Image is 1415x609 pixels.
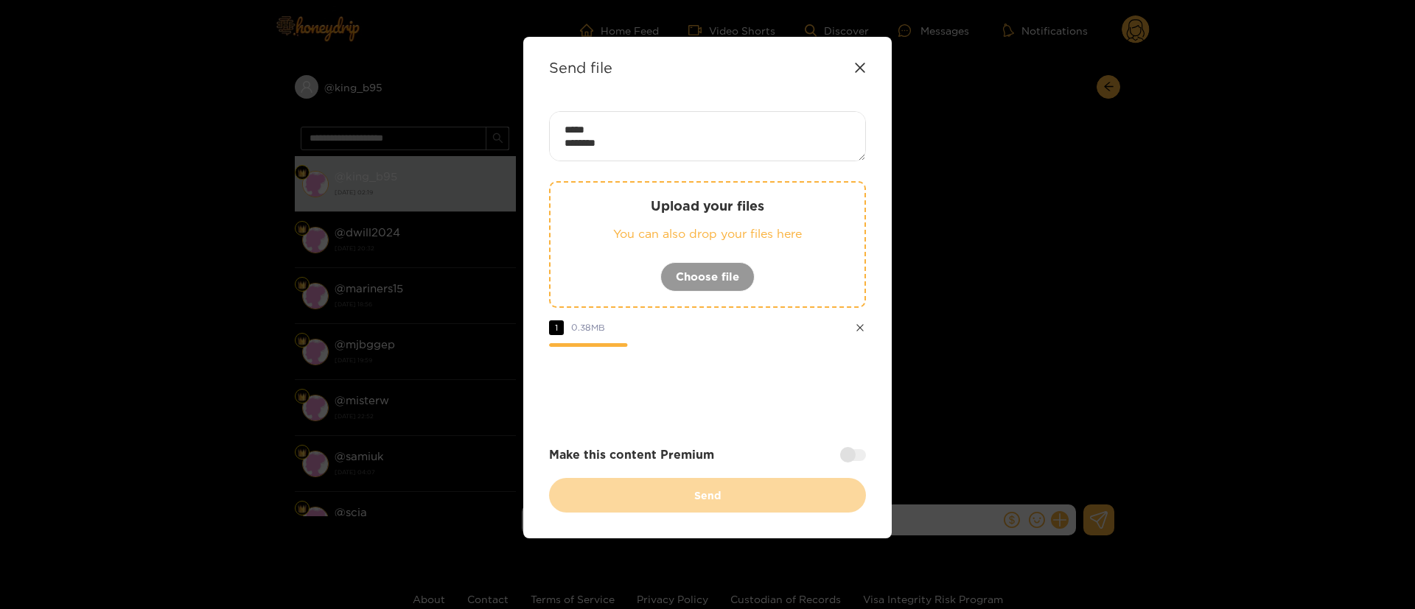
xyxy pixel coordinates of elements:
[549,59,612,76] strong: Send file
[571,323,605,332] span: 0.38 MB
[549,320,564,335] span: 1
[580,225,835,242] p: You can also drop your files here
[549,478,866,513] button: Send
[580,197,835,214] p: Upload your files
[549,446,714,463] strong: Make this content Premium
[660,262,755,292] button: Choose file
